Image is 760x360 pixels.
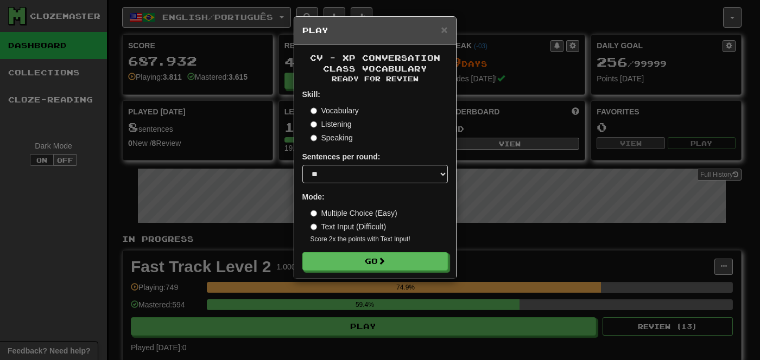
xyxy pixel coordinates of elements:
[441,24,447,35] button: Close
[311,210,318,217] input: Multiple Choice (Easy)
[311,134,318,142] input: Speaking
[311,105,359,116] label: Vocabulary
[302,90,320,99] strong: Skill:
[311,132,353,143] label: Speaking
[302,192,325,201] strong: Mode:
[441,23,447,36] span: ×
[302,151,381,162] label: Sentences per round:
[310,53,440,73] span: CV - XP Conversation Class Vocabulary
[311,235,448,244] small: Score 2x the points with Text Input !
[311,208,397,218] label: Multiple Choice (Easy)
[302,25,448,36] h5: Play
[311,121,318,128] input: Listening
[302,252,448,271] button: Go
[311,223,318,230] input: Text Input (Difficult)
[311,107,318,114] input: Vocabulary
[311,221,387,232] label: Text Input (Difficult)
[311,119,352,130] label: Listening
[302,74,448,83] small: Ready for Review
